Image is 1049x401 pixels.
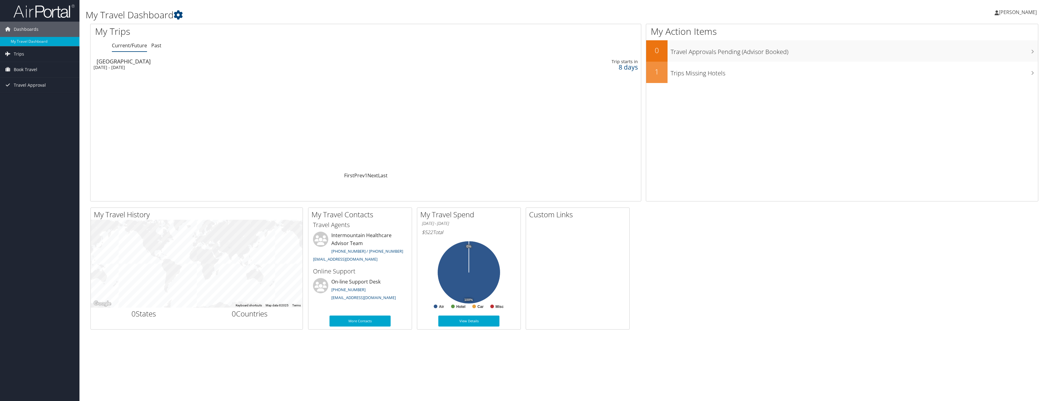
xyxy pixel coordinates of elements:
[422,221,516,226] h6: [DATE] - [DATE]
[292,304,301,307] a: Terms (opens in new tab)
[13,4,75,18] img: airportal-logo.png
[310,278,410,303] li: On-line Support Desk
[94,65,423,70] div: [DATE] - [DATE]
[378,172,388,179] a: Last
[201,309,298,319] h2: Countries
[329,316,391,327] a: More Contacts
[14,78,46,93] span: Travel Approval
[313,221,407,229] h3: Travel Agents
[671,66,1038,78] h3: Trips Missing Hotels
[92,300,112,308] img: Google
[266,304,289,307] span: Map data ©2025
[495,305,504,309] text: Misc
[509,64,638,70] div: 8 days
[646,62,1038,83] a: 1Trips Missing Hotels
[14,22,39,37] span: Dashboards
[367,172,378,179] a: Next
[438,316,499,327] a: View Details
[646,40,1038,62] a: 0Travel Approvals Pending (Advisor Booked)
[95,25,407,38] h1: My Trips
[131,309,136,319] span: 0
[646,45,668,56] h2: 0
[999,9,1037,16] span: [PERSON_NAME]
[313,267,407,276] h3: Online Support
[365,172,367,179] a: 1
[422,229,433,236] span: $522
[646,25,1038,38] h1: My Action Items
[95,309,192,319] h2: States
[671,45,1038,56] h3: Travel Approvals Pending (Advisor Booked)
[529,209,629,220] h2: Custom Links
[14,62,37,77] span: Book Travel
[331,295,396,300] a: [EMAIL_ADDRESS][DOMAIN_NAME]
[354,172,365,179] a: Prev
[311,209,412,220] h2: My Travel Contacts
[86,9,724,21] h1: My Travel Dashboard
[422,229,516,236] h6: Total
[466,245,471,248] tspan: 0%
[456,305,466,309] text: Hotel
[646,67,668,77] h2: 1
[313,256,377,262] a: [EMAIL_ADDRESS][DOMAIN_NAME]
[344,172,354,179] a: First
[331,287,366,292] a: [PHONE_NUMBER]
[232,309,236,319] span: 0
[995,3,1043,21] a: [PERSON_NAME]
[97,59,426,64] div: [GEOGRAPHIC_DATA]
[477,305,484,309] text: Car
[420,209,521,220] h2: My Travel Spend
[331,248,403,254] a: [PHONE_NUMBER] / [PHONE_NUMBER]
[14,46,24,62] span: Trips
[236,303,262,308] button: Keyboard shortcuts
[439,305,444,309] text: Air
[94,209,303,220] h2: My Travel History
[464,298,473,302] tspan: 100%
[92,300,112,308] a: Open this area in Google Maps (opens a new window)
[310,232,410,264] li: Intermountain Healthcare Advisor Team
[151,42,161,49] a: Past
[509,59,638,64] div: Trip starts in
[112,42,147,49] a: Current/Future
